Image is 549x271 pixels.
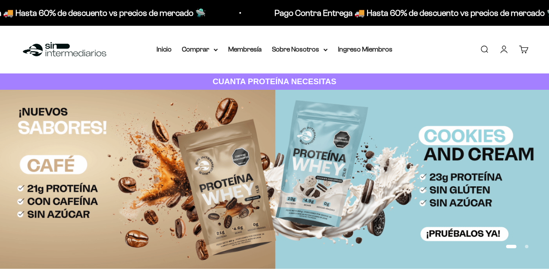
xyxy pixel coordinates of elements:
[213,77,337,86] strong: CUANTA PROTEÍNA NECESITAS
[228,46,262,53] a: Membresía
[338,46,392,53] a: Ingreso Miembros
[272,44,328,55] summary: Sobre Nosotros
[229,6,511,20] p: Pago Contra Entrega 🚚 Hasta 60% de descuento vs precios de mercado 🛸
[182,44,218,55] summary: Comprar
[157,46,172,53] a: Inicio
